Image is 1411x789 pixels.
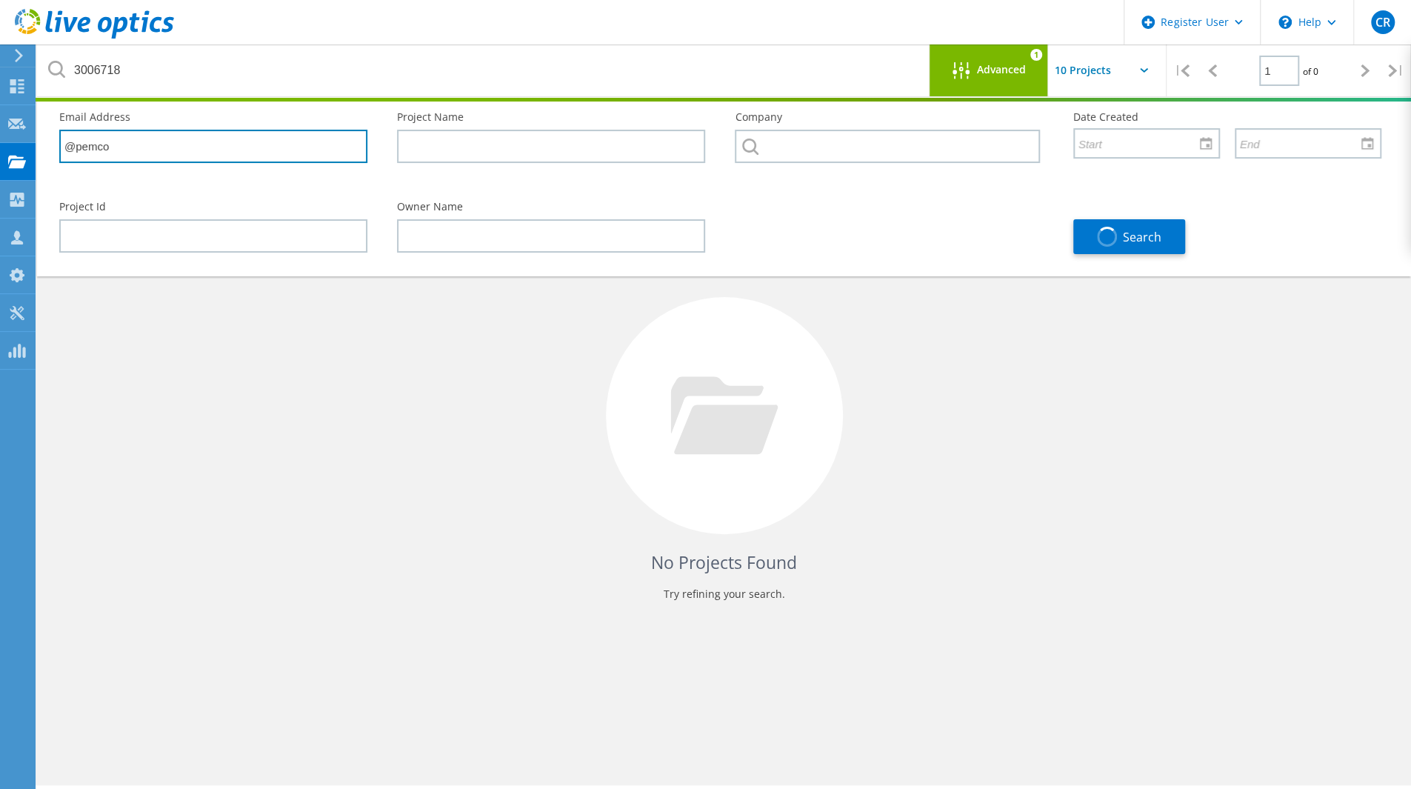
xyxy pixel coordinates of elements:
[1075,129,1208,157] input: Start
[59,112,367,122] label: Email Address
[397,112,705,122] label: Project Name
[1167,44,1197,97] div: |
[1073,112,1381,122] label: Date Created
[67,582,1381,606] p: Try refining your search.
[1381,44,1411,97] div: |
[397,202,705,212] label: Owner Name
[1073,219,1185,254] button: Search
[1375,16,1390,28] span: CR
[67,550,1381,575] h4: No Projects Found
[735,112,1043,122] label: Company
[15,31,174,41] a: Live Optics Dashboard
[37,44,930,96] input: Search projects by name, owner, ID, company, etc
[1236,129,1370,157] input: End
[977,64,1026,75] span: Advanced
[59,202,367,212] label: Project Id
[1303,65,1318,78] span: of 0
[1278,16,1292,29] svg: \n
[1123,229,1161,245] span: Search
